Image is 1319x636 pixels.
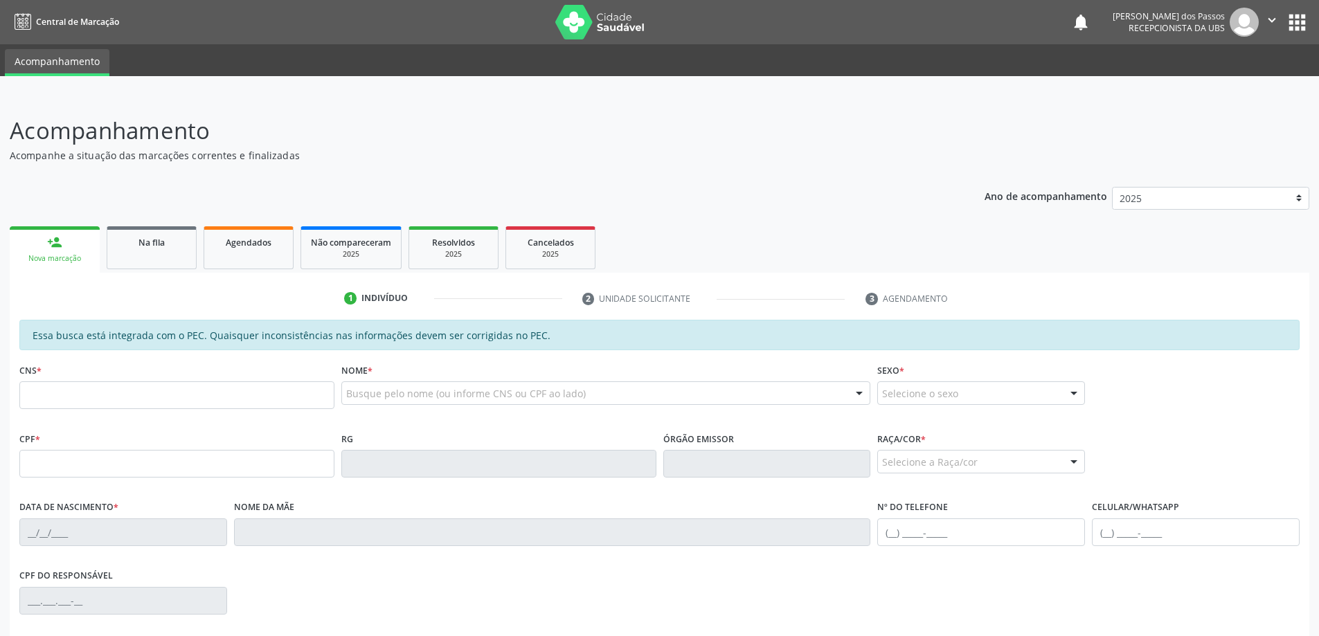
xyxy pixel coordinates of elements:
[47,235,62,250] div: person_add
[1092,518,1300,546] input: (__) _____-_____
[138,237,165,248] span: Na fila
[882,386,958,401] span: Selecione o sexo
[516,249,585,260] div: 2025
[1259,8,1285,37] button: 
[5,49,109,76] a: Acompanhamento
[19,253,90,264] div: Nova marcação
[432,237,475,248] span: Resolvidos
[1230,8,1259,37] img: img
[1071,12,1091,32] button: notifications
[19,497,118,518] label: Data de nascimento
[10,113,919,148] p: Acompanhamento
[361,292,408,305] div: Indivíduo
[234,497,294,518] label: Nome da mãe
[341,428,353,450] label: RG
[19,565,113,587] label: CPF do responsável
[19,320,1300,350] div: Essa busca está integrada com o PEC. Quaisquer inconsistências nas informações devem ser corrigid...
[877,428,926,450] label: Raça/cor
[882,455,978,469] span: Selecione a Raça/cor
[877,360,904,381] label: Sexo
[1092,497,1179,518] label: Celular/WhatsApp
[341,360,373,381] label: Nome
[311,237,391,248] span: Não compareceram
[311,249,391,260] div: 2025
[226,237,271,248] span: Agendados
[10,10,119,33] a: Central de Marcação
[346,386,586,401] span: Busque pelo nome (ou informe CNS ou CPF ao lado)
[19,360,42,381] label: CNS
[1285,10,1309,35] button: apps
[877,497,948,518] label: Nº do Telefone
[1113,10,1225,22] div: [PERSON_NAME] dos Passos
[663,428,734,450] label: Órgão emissor
[19,428,40,450] label: CPF
[19,518,227,546] input: __/__/____
[1264,12,1280,28] i: 
[1129,22,1225,34] span: Recepcionista da UBS
[419,249,488,260] div: 2025
[36,16,119,28] span: Central de Marcação
[528,237,574,248] span: Cancelados
[344,292,357,305] div: 1
[985,187,1107,204] p: Ano de acompanhamento
[877,518,1085,546] input: (__) _____-_____
[19,587,227,615] input: ___.___.___-__
[10,148,919,163] p: Acompanhe a situação das marcações correntes e finalizadas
